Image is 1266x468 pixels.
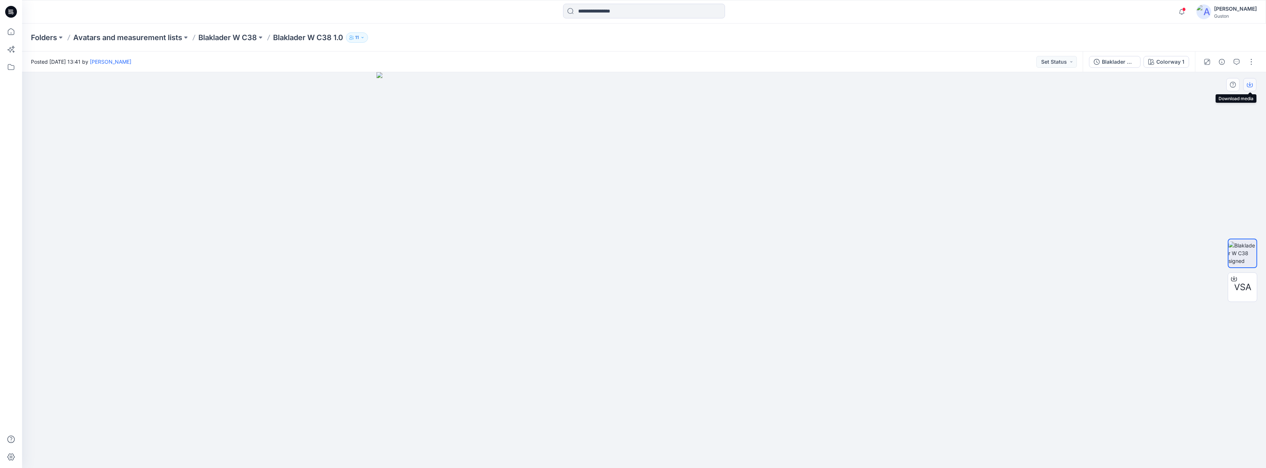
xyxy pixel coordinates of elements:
a: Blaklader W C38 [198,32,257,43]
div: [PERSON_NAME] [1214,4,1257,13]
p: Blaklader W C38 1.0 [273,32,343,43]
a: [PERSON_NAME] [90,59,131,65]
a: Avatars and measurement lists [73,32,182,43]
img: avatar [1196,4,1211,19]
div: Blaklader W C38 1.0 [1102,58,1136,66]
button: Colorway 1 [1143,56,1189,68]
div: Colorway 1 [1156,58,1184,66]
p: 11 [355,34,359,42]
div: Guston [1214,13,1257,19]
img: eyJhbGciOiJIUzI1NiIsImtpZCI6IjAiLCJzbHQiOiJzZXMiLCJ0eXAiOiJKV1QifQ.eyJkYXRhIjp7InR5cGUiOiJzdG9yYW... [376,72,912,468]
img: Blaklader W C38 signed [1228,242,1256,265]
span: VSA [1234,281,1251,294]
button: Details [1216,56,1228,68]
button: 11 [346,32,368,43]
button: Blaklader W C38 1.0 [1089,56,1141,68]
span: Posted [DATE] 13:41 by [31,58,131,66]
a: Folders [31,32,57,43]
